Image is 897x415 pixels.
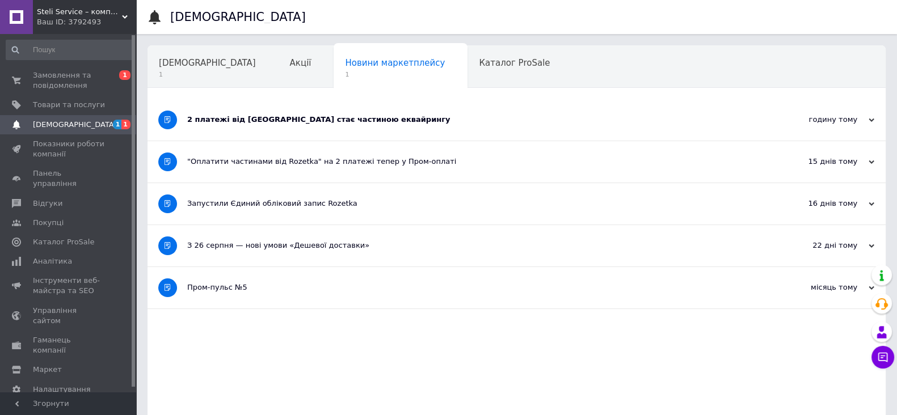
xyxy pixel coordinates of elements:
[187,156,761,167] div: "Оплатити частинами від Rozetka" на 2 платежі тепер у Пром-оплаті
[33,335,105,355] span: Гаманець компанії
[187,115,761,125] div: 2 платежі від [GEOGRAPHIC_DATA] стає частиною еквайрингу
[761,115,874,125] div: годину тому
[33,306,105,326] span: Управління сайтом
[345,70,445,79] span: 1
[119,70,130,80] span: 1
[871,346,894,369] button: Чат з покупцем
[33,384,91,395] span: Налаштування
[761,156,874,167] div: 15 днів тому
[170,10,306,24] h1: [DEMOGRAPHIC_DATA]
[33,139,105,159] span: Показники роботи компанії
[187,198,761,209] div: Запустили Єдиний обліковий запис Rozetka
[33,120,117,130] span: [DEMOGRAPHIC_DATA]
[33,218,64,228] span: Покупці
[187,282,761,293] div: Пром-пульс №5
[761,282,874,293] div: місяць тому
[345,58,445,68] span: Новини маркетплейсу
[121,120,130,129] span: 1
[37,17,136,27] div: Ваш ID: 3792493
[33,198,62,209] span: Відгуки
[761,240,874,251] div: 22 дні тому
[479,58,550,68] span: Каталог ProSale
[33,168,105,189] span: Панель управління
[6,40,134,60] input: Пошук
[187,240,761,251] div: З 26 серпня — нові умови «Дешевої доставки»
[33,70,105,91] span: Замовлення та повідомлення
[33,100,105,110] span: Товари та послуги
[37,7,122,17] span: Steli Service – комплектуючі для натяжних стель від виробника
[33,256,72,266] span: Аналітика
[290,58,311,68] span: Акції
[33,276,105,296] span: Інструменти веб-майстра та SEO
[33,237,94,247] span: Каталог ProSale
[159,70,256,79] span: 1
[761,198,874,209] div: 16 днів тому
[33,365,62,375] span: Маркет
[159,58,256,68] span: [DEMOGRAPHIC_DATA]
[113,120,122,129] span: 1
